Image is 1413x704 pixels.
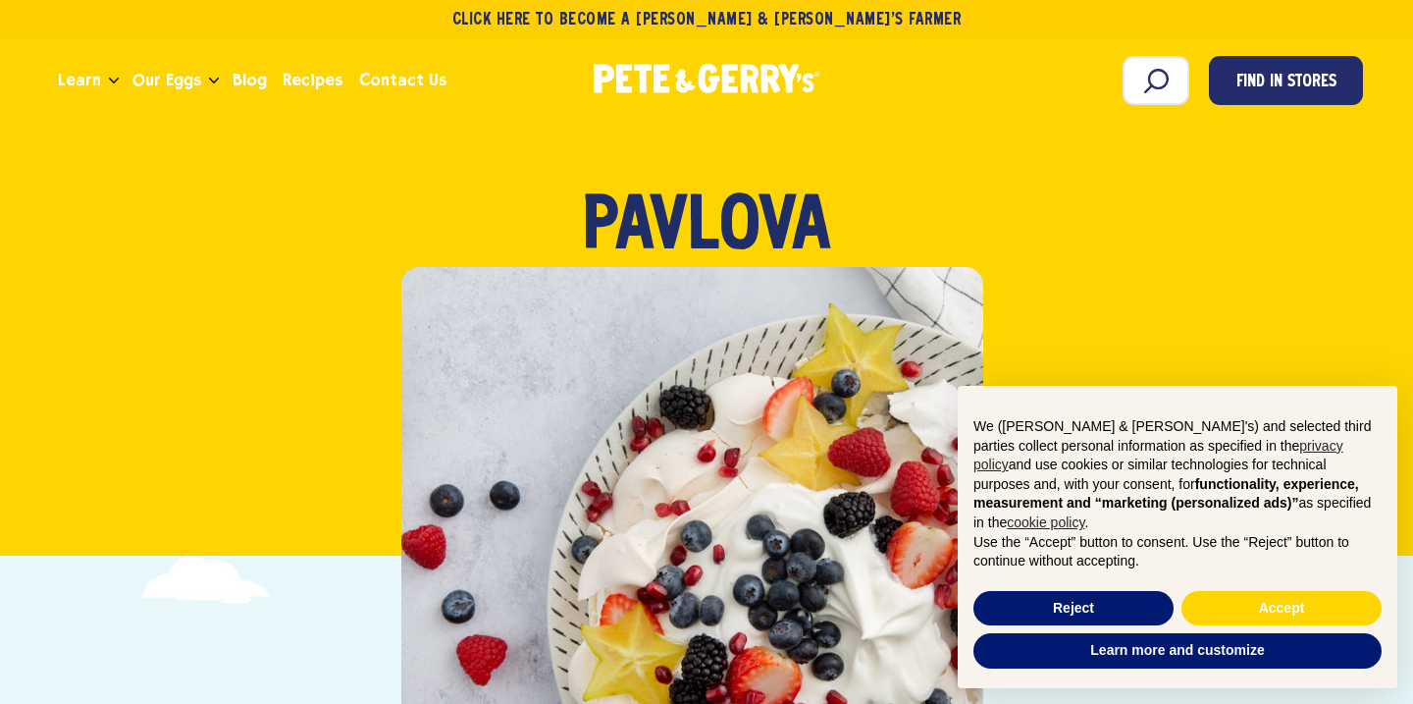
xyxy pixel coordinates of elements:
button: Learn more and customize [973,633,1382,669]
button: Accept [1181,591,1382,626]
span: Learn [58,68,101,92]
span: Contact Us [359,68,446,92]
a: Blog [225,54,275,107]
a: Find in Stores [1209,56,1363,105]
button: Open the dropdown menu for Learn [109,78,119,84]
a: Learn [50,54,109,107]
span: Recipes [283,68,342,92]
a: Contact Us [351,54,454,107]
a: cookie policy [1007,514,1084,530]
span: Find in Stores [1236,70,1336,96]
p: Use the “Accept” button to consent. Use the “Reject” button to continue without accepting. [973,533,1382,571]
span: Our Eggs [132,68,201,92]
a: Our Eggs [125,54,209,107]
span: Pavlova [582,198,831,259]
p: We ([PERSON_NAME] & [PERSON_NAME]'s) and selected third parties collect personal information as s... [973,417,1382,533]
button: Open the dropdown menu for Our Eggs [209,78,219,84]
button: Reject [973,591,1174,626]
input: Search [1123,56,1189,105]
span: Blog [233,68,267,92]
a: Recipes [275,54,350,107]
